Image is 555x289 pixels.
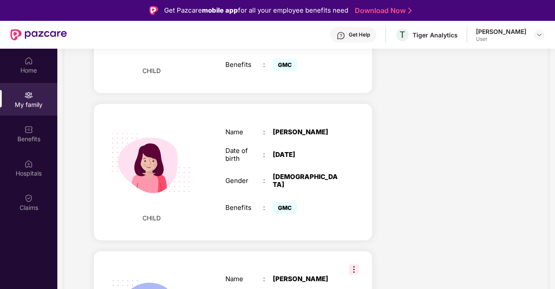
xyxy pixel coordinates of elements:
[355,6,409,15] a: Download Now
[164,5,348,16] div: Get Pazcare for all your employee benefits need
[24,194,33,203] img: svg+xml;base64,PHN2ZyBpZD0iQ2xhaW0iIHhtbG5zPSJodHRwOi8vd3d3LnczLm9yZy8yMDAwL3N2ZyIgd2lkdGg9IjIwIi...
[24,91,33,100] img: svg+xml;base64,PHN2ZyB3aWR0aD0iMjAiIGhlaWdodD0iMjAiIHZpZXdCb3g9IjAgMCAyMCAyMCIgZmlsbD0ibm9uZSIgeG...
[263,204,273,212] div: :
[142,66,161,76] span: CHILD
[225,61,263,69] div: Benefits
[413,31,458,39] div: Tiger Analytics
[202,6,238,14] strong: mobile app
[263,151,273,159] div: :
[24,159,33,168] img: svg+xml;base64,PHN2ZyBpZD0iSG9zcGl0YWxzIiB4bWxucz0iaHR0cDovL3d3dy53My5vcmcvMjAwMC9zdmciIHdpZHRoPS...
[225,128,263,136] div: Name
[225,177,263,185] div: Gender
[273,151,339,159] div: [DATE]
[263,128,273,136] div: :
[263,275,273,283] div: :
[142,213,161,223] span: CHILD
[24,125,33,134] img: svg+xml;base64,PHN2ZyBpZD0iQmVuZWZpdHMiIHhtbG5zPSJodHRwOi8vd3d3LnczLm9yZy8yMDAwL3N2ZyIgd2lkdGg9Ij...
[337,31,345,40] img: svg+xml;base64,PHN2ZyBpZD0iSGVscC0zMngzMiIgeG1sbnM9Imh0dHA6Ly93d3cudzMub3JnLzIwMDAvc3ZnIiB3aWR0aD...
[225,275,263,283] div: Name
[10,29,67,40] img: New Pazcare Logo
[273,173,339,189] div: [DEMOGRAPHIC_DATA]
[273,128,339,136] div: [PERSON_NAME]
[225,204,263,212] div: Benefits
[149,6,158,15] img: Logo
[408,6,412,15] img: Stroke
[101,113,202,213] img: svg+xml;base64,PHN2ZyB4bWxucz0iaHR0cDovL3d3dy53My5vcmcvMjAwMC9zdmciIHdpZHRoPSIyMjQiIGhlaWdodD0iMT...
[263,61,273,69] div: :
[536,31,543,38] img: svg+xml;base64,PHN2ZyBpZD0iRHJvcGRvd24tMzJ4MzIiIHhtbG5zPSJodHRwOi8vd3d3LnczLm9yZy8yMDAwL3N2ZyIgd2...
[263,177,273,185] div: :
[476,27,526,36] div: [PERSON_NAME]
[273,275,339,283] div: [PERSON_NAME]
[273,59,297,71] span: GMC
[400,30,405,40] span: T
[225,147,263,163] div: Date of birth
[24,56,33,65] img: svg+xml;base64,PHN2ZyBpZD0iSG9tZSIgeG1sbnM9Imh0dHA6Ly93d3cudzMub3JnLzIwMDAvc3ZnIiB3aWR0aD0iMjAiIG...
[273,202,297,214] span: GMC
[476,36,526,43] div: User
[349,264,359,275] img: svg+xml;base64,PHN2ZyB3aWR0aD0iMzIiIGhlaWdodD0iMzIiIHZpZXdCb3g9IjAgMCAzMiAzMiIgZmlsbD0ibm9uZSIgeG...
[349,31,370,38] div: Get Help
